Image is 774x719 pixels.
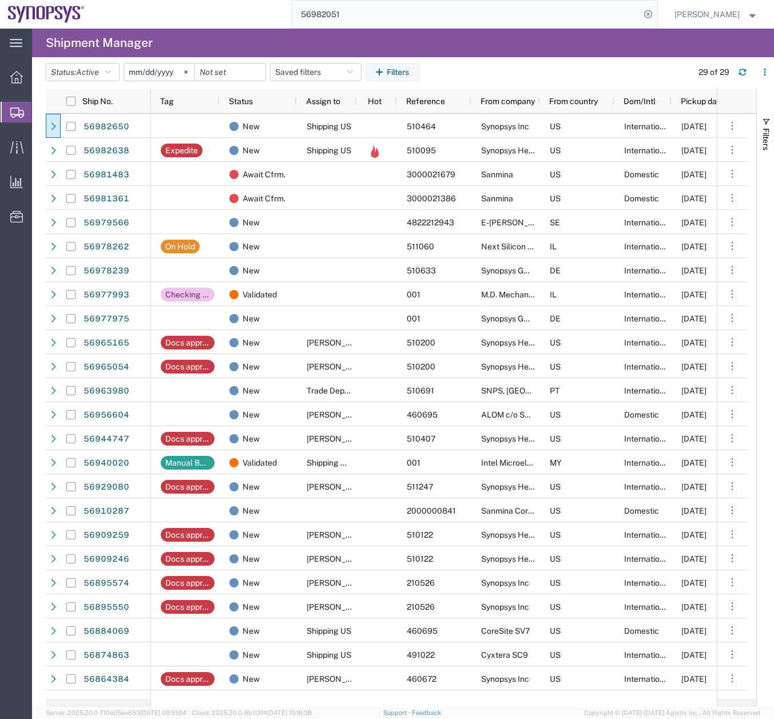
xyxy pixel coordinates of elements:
span: 09/24/2025 [681,530,706,539]
a: 56982638 [83,142,130,160]
span: International [624,554,671,563]
span: US [550,434,561,443]
span: Filters [761,128,771,150]
span: 09/30/2025 [681,290,706,299]
div: 29 of 29 [698,66,729,78]
span: 460695 [407,626,438,635]
span: Status [229,97,253,106]
span: Client: 2025.20.0-8b113f4 [192,709,312,716]
span: International [624,458,671,467]
span: New [243,138,260,162]
span: New [243,114,260,138]
span: 10/03/2025 [681,458,706,467]
span: US [550,530,561,539]
span: 3000021679 [407,170,455,179]
span: E-Sharp AB [481,218,554,227]
a: 56965165 [83,334,130,352]
a: 56978239 [83,262,130,280]
a: 56910287 [83,502,130,521]
span: 09/29/2025 [681,362,706,371]
span: 09/30/2025 [681,194,706,203]
span: Domestic [624,410,659,419]
span: 510633 [407,266,436,275]
a: 56978262 [83,238,130,256]
span: Await Cfrm. [243,691,285,715]
span: US [550,626,561,635]
span: Synopsys Headquarters USSV [481,530,592,539]
span: 09/30/2025 [681,170,706,179]
span: 511060 [407,242,434,251]
span: Zach Anderson [307,674,372,684]
span: Domestic [624,506,659,515]
span: Sanmina Corporation [481,506,558,515]
span: New [243,523,260,547]
a: 56981483 [83,166,130,184]
span: 09/30/2025 [681,314,706,323]
span: Active [76,67,99,77]
a: 56963980 [83,382,130,400]
span: 510464 [407,122,436,131]
span: International [624,386,671,395]
span: Synopsys Headquarters USSV [481,482,592,491]
span: 2000000841 [407,506,456,515]
span: Synopsys Inc [481,578,529,587]
h4: Shipment Manager [46,29,153,57]
span: US [550,146,561,155]
span: 510095 [407,146,436,155]
span: Synopsys Headquarters USSV [481,434,592,443]
span: M.D. Mechanical Devices Ltd [481,290,586,299]
span: Domestic [624,626,659,635]
span: Synopsys Inc [481,674,529,684]
span: 491022 [407,650,435,660]
span: International [624,434,671,443]
span: International [624,578,671,587]
span: New [243,427,260,451]
button: [PERSON_NAME] [674,7,759,21]
a: 56965054 [83,358,130,376]
span: Shipping US [307,626,351,635]
a: 56977993 [83,286,130,304]
div: Docs approval needed [165,600,210,614]
div: Checking issue with [PERSON_NAME] [165,288,210,301]
span: US [550,602,561,611]
span: International [624,602,671,611]
span: Validated [243,283,277,307]
a: 56895550 [83,598,130,617]
span: International [624,122,671,131]
button: Filters [366,63,419,81]
a: 56864384 [83,670,130,689]
a: Support [383,709,412,716]
span: US [550,650,561,660]
span: 09/25/2025 [681,482,706,491]
span: New [243,210,260,235]
span: Zach Anderson [307,578,372,587]
span: PT [550,386,559,395]
span: New [243,379,260,403]
span: 09/30/2025 [681,266,706,275]
a: 56874863 [83,646,130,665]
span: Synopsys Headquarters USSV [481,338,592,347]
span: US [550,674,561,684]
div: On Hold [165,240,195,253]
span: 210526 [407,578,435,587]
span: New [243,331,260,355]
div: Docs approval needed [165,528,210,542]
span: US [550,362,561,371]
span: Zach Anderson [307,554,372,563]
span: 510691 [407,386,434,395]
span: Synopsys GmbH [481,314,541,323]
div: Docs approval needed [165,360,210,374]
input: Not set [124,63,195,81]
a: 56956604 [83,406,130,424]
span: 09/23/2025 [681,506,706,515]
span: SE [550,218,560,227]
span: 510407 [407,434,435,443]
div: Docs approval needed [165,480,210,494]
span: New [243,259,260,283]
span: US [550,170,561,179]
span: ALOM c/o SYNOPSYS [481,410,562,419]
span: 09/29/2025 [681,602,706,611]
a: 56977975 [83,310,130,328]
span: International [624,338,671,347]
span: Shipping APAC [307,458,362,467]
